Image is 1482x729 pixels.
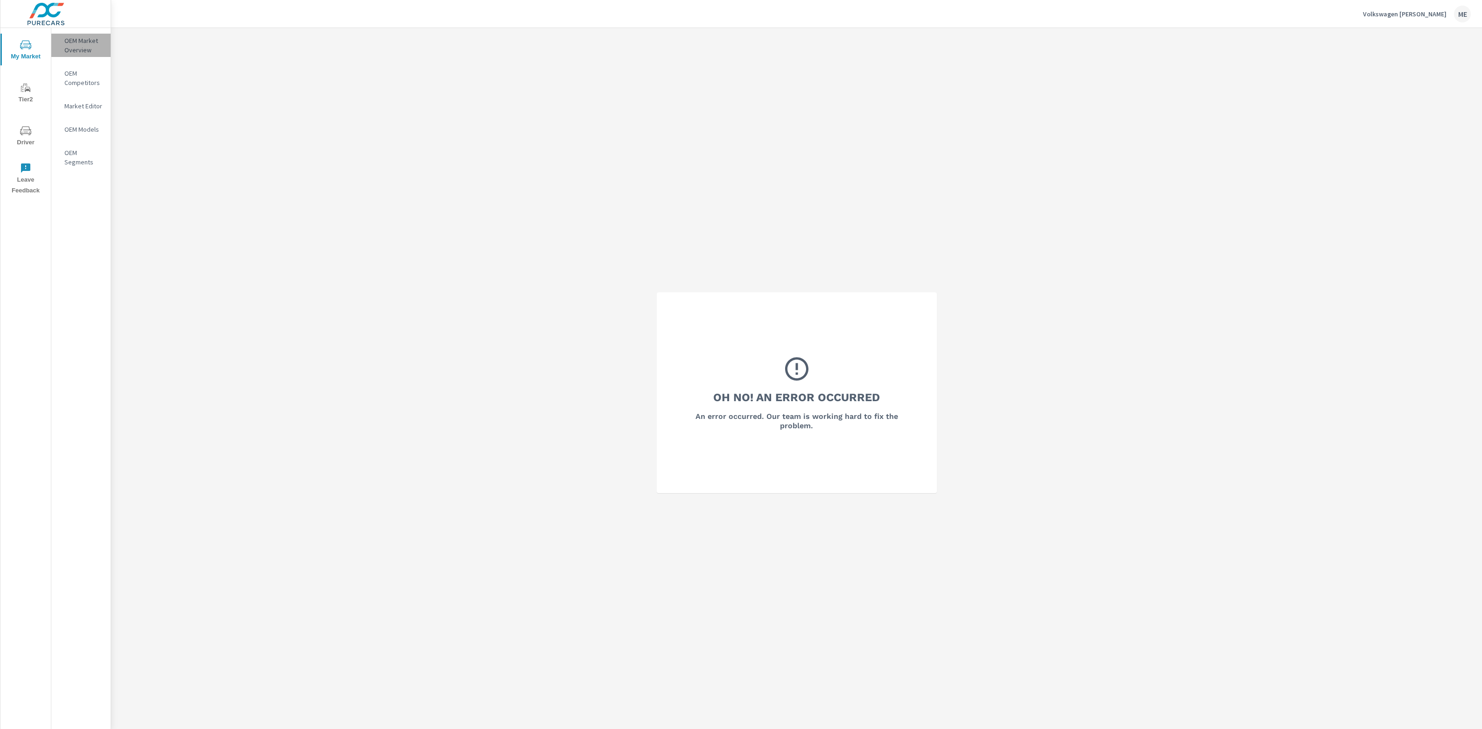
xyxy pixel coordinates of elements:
[64,148,103,167] p: OEM Segments
[3,163,48,196] span: Leave Feedback
[713,389,880,405] h3: Oh No! An Error Occurred
[51,146,111,169] div: OEM Segments
[682,412,912,431] h6: An error occurred. Our team is working hard to fix the problem.
[51,66,111,90] div: OEM Competitors
[0,28,51,200] div: nav menu
[51,34,111,57] div: OEM Market Overview
[64,69,103,87] p: OEM Competitors
[3,82,48,105] span: Tier2
[64,125,103,134] p: OEM Models
[51,99,111,113] div: Market Editor
[3,39,48,62] span: My Market
[1363,10,1447,18] p: Volkswagen [PERSON_NAME]
[1454,6,1471,22] div: ME
[64,101,103,111] p: Market Editor
[3,125,48,148] span: Driver
[51,122,111,136] div: OEM Models
[64,36,103,55] p: OEM Market Overview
